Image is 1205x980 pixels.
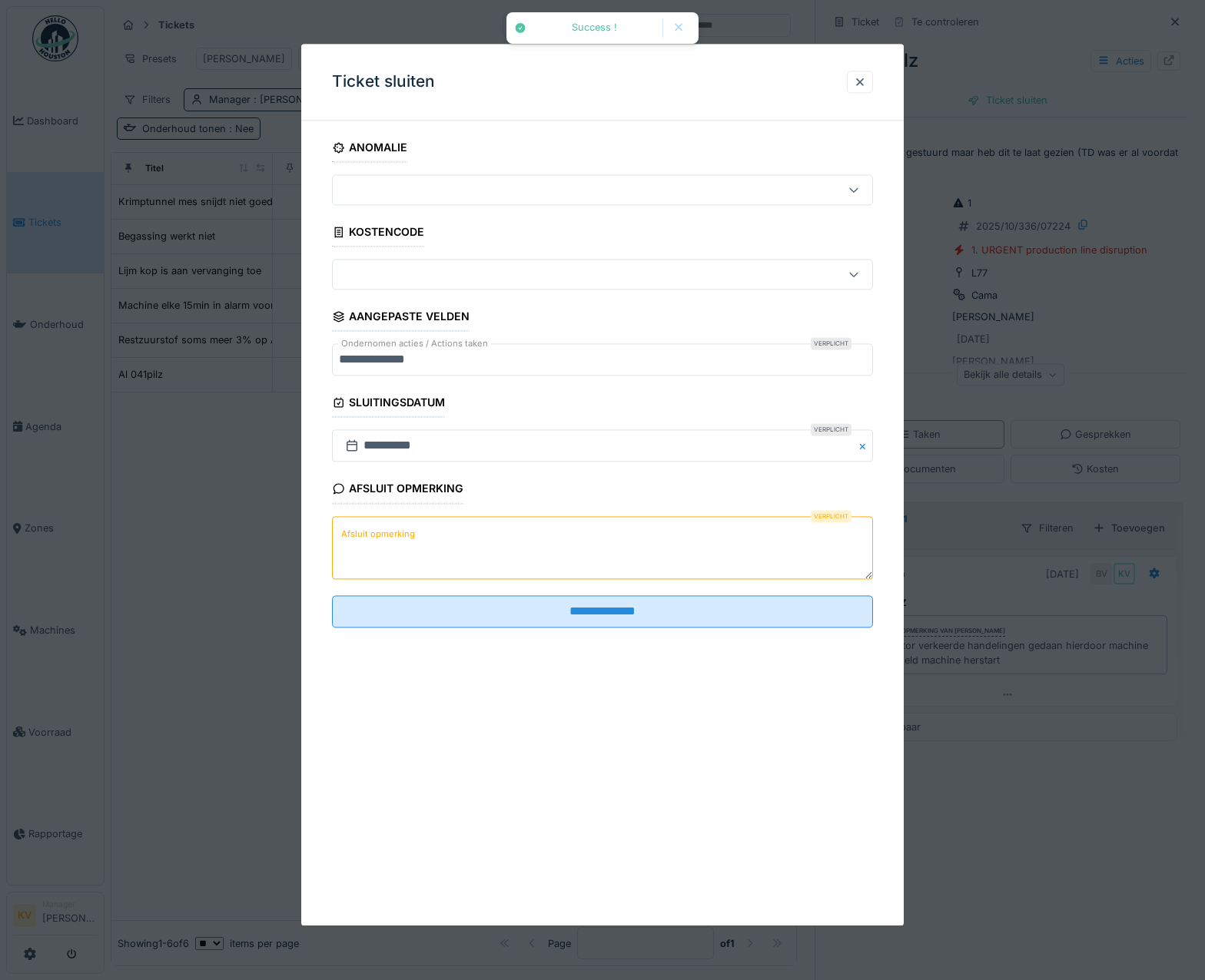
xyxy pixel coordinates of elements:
div: Verplicht [811,338,851,350]
label: Afsluit opmerking [338,525,418,544]
div: Success ! [534,22,655,35]
div: Aangepaste velden [332,306,470,332]
label: Ondernomen acties / Actions taken [338,338,491,351]
div: Sluitingsdatum [332,392,445,418]
div: Verplicht [811,510,851,522]
div: Kostencode [332,221,424,247]
div: Afsluit opmerking [332,478,463,504]
button: Close [856,430,873,462]
h3: Ticket sluiten [332,72,435,91]
div: Verplicht [811,424,851,436]
div: Anomalie [332,136,407,162]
